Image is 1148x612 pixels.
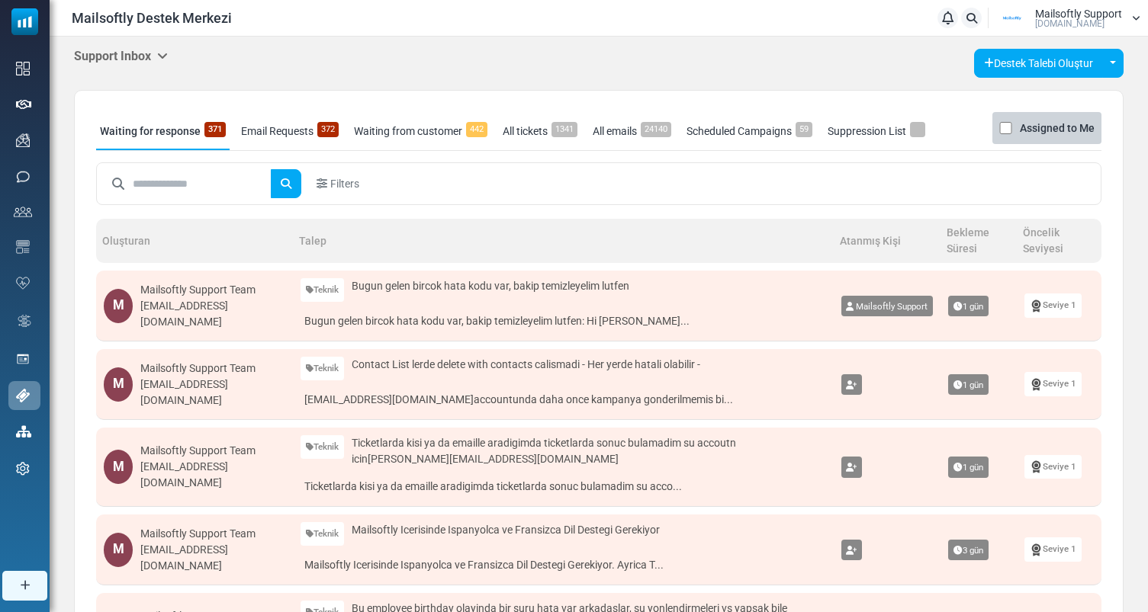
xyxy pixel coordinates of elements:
img: landing_pages.svg [16,352,30,366]
th: Oluşturan [96,219,293,263]
h5: Support Inbox [74,49,168,63]
div: M [104,289,133,323]
span: 371 [204,122,226,137]
img: campaigns-icon.png [16,133,30,147]
span: 59 [796,122,812,137]
a: Seviye 1 [1024,372,1082,396]
span: 1 gün [948,374,989,396]
span: Bugun gelen bircok hata kodu var, bakip temizleyelim lutfen [352,278,629,294]
a: Ticketlarda kisi ya da emaille aradigimda ticketlarda sonuc bulamadim su acco... [301,475,825,498]
span: Contact List lerde delete with contacts calismadi - Her yerde hatali olabilir - [352,357,700,373]
a: Mailsoftly Icerisinde Ispanyolca ve Fransizca Dil Destegi Gerekiyor. Ayrica T... [301,553,825,577]
div: Mailsoftly Support Team [140,282,285,298]
span: 442 [466,122,487,137]
img: settings-icon.svg [16,462,30,476]
img: domain-health-icon.svg [16,277,30,289]
div: M [104,450,133,484]
span: 24140 [641,122,671,137]
span: Mailsoftly Destek Merkezi [72,8,232,28]
a: Bugun gelen bircok hata kodu var, bakip temizleyelim lutfen: Hi [PERSON_NAME]... [301,309,825,333]
th: Atanmış Kişi [834,219,941,263]
a: User Logo Mailsoftly Support [DOMAIN_NAME] [993,7,1140,30]
a: Teknik [301,435,344,459]
img: mailsoftly_icon_blue_white.svg [11,8,38,35]
span: Filters [330,176,359,192]
img: dashboard-icon.svg [16,62,30,75]
a: [EMAIL_ADDRESS][DOMAIN_NAME]accountunda daha once kampanya gonderilmemis bi... [301,388,825,412]
a: Seviye 1 [1024,537,1082,561]
a: Seviye 1 [1024,293,1082,317]
span: 3 gün [948,540,989,561]
span: Ticketlarda kisi ya da emaille aradigimda ticketlarda sonuc bulamadim su accoutn icin [PERSON_NAM... [352,435,825,467]
a: Teknik [301,278,344,302]
a: Waiting from customer442 [350,112,491,150]
div: M [104,533,133,567]
th: Öncelik Seviyesi [1017,219,1101,263]
a: Teknik [301,357,344,380]
img: email-templates-icon.svg [16,240,30,254]
div: Mailsoftly Support Team [140,360,285,376]
a: Email Requests372 [237,112,342,150]
div: Mailsoftly Support Team [140,526,285,542]
a: All emails24140 [589,112,675,150]
div: M [104,367,133,402]
div: [EMAIL_ADDRESS][DOMAIN_NAME] [140,376,285,409]
span: 372 [317,122,339,137]
img: sms-icon.png [16,170,30,184]
a: All tickets1341 [499,112,581,150]
a: Destek Talebi Oluştur [974,49,1103,78]
span: 1 gün [948,296,989,317]
span: Mailsoftly Icerisinde Ispanyolca ve Fransizca Dil Destegi Gerekiyor [352,522,660,538]
th: Talep [293,219,833,263]
th: Bekleme Süresi [941,219,1017,263]
div: Mailsoftly Support Team [140,443,285,459]
span: 1 gün [948,457,989,478]
a: Mailsoftly Support [841,296,934,317]
a: Waiting for response371 [96,112,230,150]
div: [EMAIL_ADDRESS][DOMAIN_NAME] [140,459,285,491]
a: Teknik [301,522,344,546]
a: Suppression List [824,112,929,150]
a: Seviye 1 [1024,455,1082,479]
label: Assigned to Me [1020,119,1095,137]
img: contacts-icon.svg [14,207,32,217]
img: workflow.svg [16,312,33,330]
div: [EMAIL_ADDRESS][DOMAIN_NAME] [140,542,285,574]
span: [DOMAIN_NAME] [1035,19,1105,28]
span: Mailsoftly Support [1035,8,1122,19]
a: Scheduled Campaigns59 [683,112,816,150]
img: User Logo [993,7,1031,30]
span: 1341 [551,122,577,137]
img: support-icon-active.svg [16,389,30,402]
div: [EMAIL_ADDRESS][DOMAIN_NAME] [140,298,285,330]
span: Mailsoftly Support [856,301,928,312]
